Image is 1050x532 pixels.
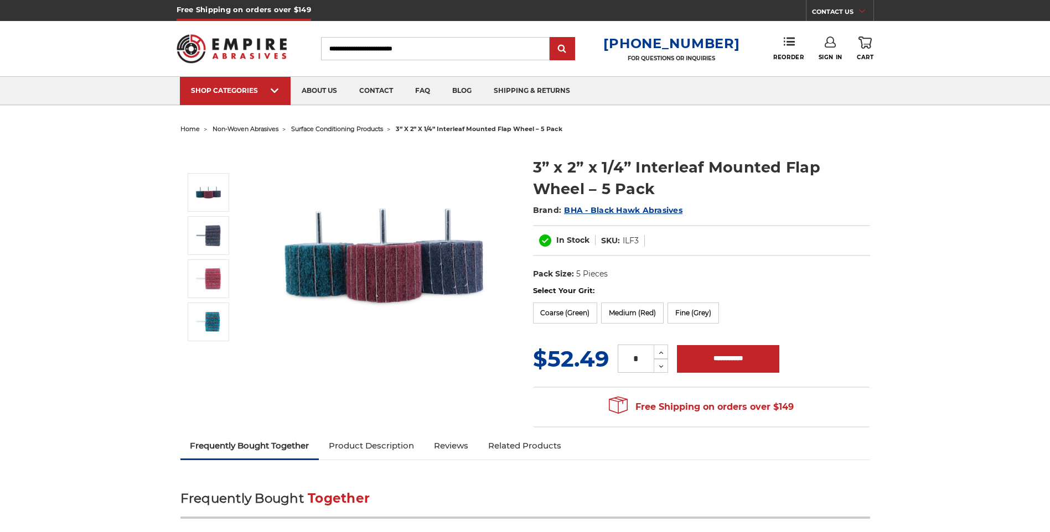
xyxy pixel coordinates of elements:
span: 3” x 2” x 1/4” interleaf mounted flap wheel – 5 pack [396,125,562,133]
a: Product Description [319,434,424,458]
dd: 5 Pieces [576,268,608,280]
img: Red 3” x 2” x ¼” Interleaf Mounted Flap Wheel [195,265,223,293]
span: Free Shipping on orders over $149 [609,396,794,418]
a: blog [441,77,483,105]
img: Grey 3” x 2” x ¼” Interleaf Mounted Flap Wheel [195,222,223,249]
a: home [180,125,200,133]
span: Sign In [819,54,842,61]
span: Brand: [533,205,562,215]
a: Reviews [424,434,478,458]
span: Together [308,491,370,506]
dd: ILF3 [623,235,639,247]
a: contact [348,77,404,105]
a: CONTACT US [812,6,873,21]
a: Reorder [773,36,804,60]
p: FOR QUESTIONS OR INQUIRIES [603,55,739,62]
span: In Stock [556,235,589,245]
a: Related Products [478,434,571,458]
a: Cart [857,36,873,61]
dt: SKU: [601,235,620,247]
a: BHA - Black Hawk Abrasives [564,205,682,215]
dt: Pack Size: [533,268,574,280]
img: 3” x 2” x 1/4” Interleaf Mounted Flap Wheel – 5 Pack [275,145,496,366]
h1: 3” x 2” x 1/4” Interleaf Mounted Flap Wheel – 5 Pack [533,157,870,200]
label: Select Your Grit: [533,285,870,296]
div: SHOP CATEGORIES [191,86,280,95]
img: Green 3” x 2” x ¼” Interleaf Mounted Flap Wheel [195,308,223,336]
img: Empire Abrasives [177,27,287,70]
img: 3” x 2” x 1/4” Interleaf Mounted Flap Wheel – 5 Pack [195,179,223,206]
a: about us [291,77,348,105]
span: $52.49 [533,345,609,372]
a: non-woven abrasives [213,125,278,133]
span: Reorder [773,54,804,61]
a: [PHONE_NUMBER] [603,35,739,51]
span: Cart [857,54,873,61]
a: faq [404,77,441,105]
span: Frequently Bought [180,491,304,506]
a: shipping & returns [483,77,581,105]
a: Frequently Bought Together [180,434,319,458]
input: Submit [551,38,573,60]
a: surface conditioning products [291,125,383,133]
